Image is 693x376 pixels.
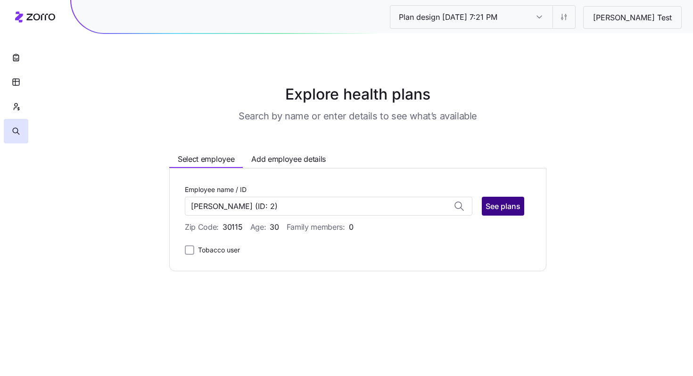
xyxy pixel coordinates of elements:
span: 30 [270,221,279,233]
span: Age: [250,221,279,233]
span: 30115 [223,221,242,233]
label: Employee name / ID [185,184,247,195]
span: 0 [349,221,354,233]
button: Settings [553,6,575,28]
span: [PERSON_NAME] Test [586,12,679,24]
span: See plans [486,201,520,212]
span: Select employee [178,153,234,165]
h3: Search by name or enter details to see what’s available [239,109,477,123]
span: Add employee details [251,153,326,165]
button: See plans [482,197,524,216]
h1: Explore health plans [124,83,592,106]
span: Zip Code: [185,221,243,233]
input: Search by employee name / ID [185,197,472,216]
span: Family members: [287,221,354,233]
label: Tobacco user [194,244,240,256]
